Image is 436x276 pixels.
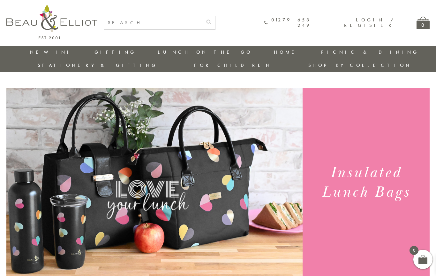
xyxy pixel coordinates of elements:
[410,246,418,255] span: 0
[308,62,411,68] a: Shop by collection
[194,62,272,68] a: For Children
[321,49,419,55] a: Picnic & Dining
[274,49,299,55] a: Home
[309,163,423,202] h1: Insulated Lunch Bags
[417,17,430,29] a: 0
[264,17,311,28] a: 01279 653 249
[344,17,394,28] a: Login / Register
[94,49,136,55] a: Gifting
[104,16,202,29] input: SEARCH
[158,49,252,55] a: Lunch On The Go
[6,5,97,39] img: logo
[30,49,73,55] a: New in!
[38,62,157,68] a: Stationery & Gifting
